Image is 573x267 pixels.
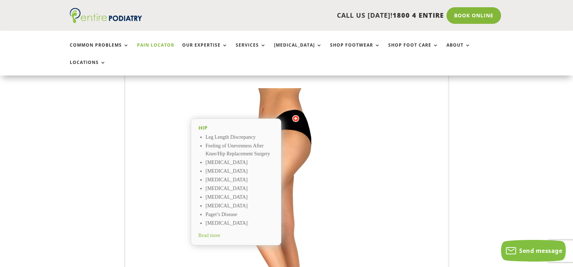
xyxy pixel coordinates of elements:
[191,119,281,253] a: Hip Leg Length Discrepancy Feeling of Unevenness After Knee/Hip Replacement Surgery [MEDICAL_DATA...
[198,124,274,132] h2: Hip
[206,202,274,211] li: [MEDICAL_DATA]
[446,7,501,24] a: Book Online
[330,43,380,58] a: Shop Footwear
[206,211,274,219] li: Paget’s Disease
[206,159,274,167] li: [MEDICAL_DATA]
[206,167,274,176] li: [MEDICAL_DATA]
[70,8,142,23] img: logo (1)
[70,60,106,76] a: Locations
[198,233,221,238] span: Read more
[70,43,129,58] a: Common Problems
[274,43,322,58] a: [MEDICAL_DATA]
[170,11,444,20] p: CALL US [DATE]!
[446,43,471,58] a: About
[519,247,562,255] span: Send message
[236,43,266,58] a: Services
[206,219,274,228] li: [MEDICAL_DATA]
[137,43,174,58] a: Pain Locator
[182,43,228,58] a: Our Expertise
[388,43,439,58] a: Shop Foot Care
[206,193,274,202] li: [MEDICAL_DATA]
[206,185,274,193] li: [MEDICAL_DATA]
[206,176,274,185] li: [MEDICAL_DATA]
[70,17,142,25] a: Entire Podiatry
[393,11,444,20] span: 1800 4 ENTIRE
[501,240,566,262] button: Send message
[206,142,274,159] li: Feeling of Unevenness After Knee/Hip Replacement Surgery
[206,133,274,142] li: Leg Length Discrepancy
